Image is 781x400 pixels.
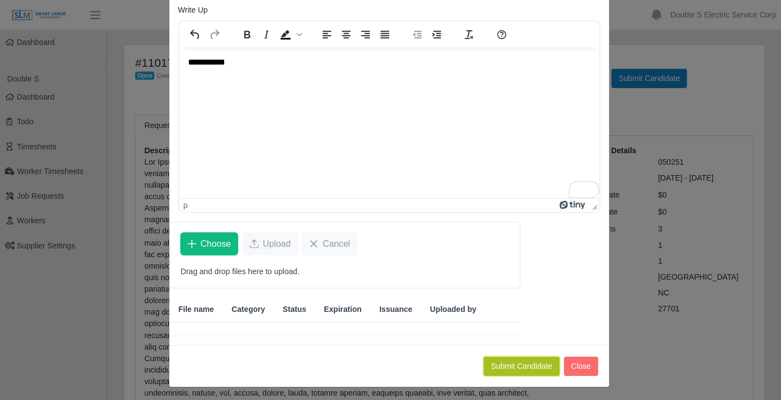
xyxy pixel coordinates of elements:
span: Uploaded by [431,302,477,314]
span: Choose [203,236,233,249]
button: Increase indent [429,27,447,42]
button: Undo [189,27,207,42]
button: Justify [377,27,396,42]
button: Redo [208,27,226,42]
span: Status [285,302,309,314]
span: Issuance [381,302,414,314]
a: Powered by Tiny [560,200,588,208]
span: File name [181,302,217,314]
button: Bold [240,27,259,42]
button: Cancel [304,231,359,254]
button: Close [565,355,598,374]
button: Choose [183,231,241,254]
div: Press the Up and Down arrow keys to resize the editor. [588,198,600,211]
div: p [186,200,191,208]
button: Align right [358,27,377,42]
div: Background color Black [278,27,306,42]
iframe: Rich Text Area [182,47,600,197]
button: Decrease indent [409,27,428,42]
span: Cancel [324,236,352,249]
span: Upload [265,236,293,249]
button: Align center [339,27,357,42]
button: Italic [259,27,278,42]
button: Align left [320,27,338,42]
button: Clear formatting [461,27,480,42]
button: Submit Candidate [484,355,560,374]
button: Upload [245,231,300,254]
p: Drag and drop files here to upload. [184,264,511,276]
span: Expiration [326,302,363,314]
button: Help [493,27,512,42]
span: Category [234,302,267,314]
